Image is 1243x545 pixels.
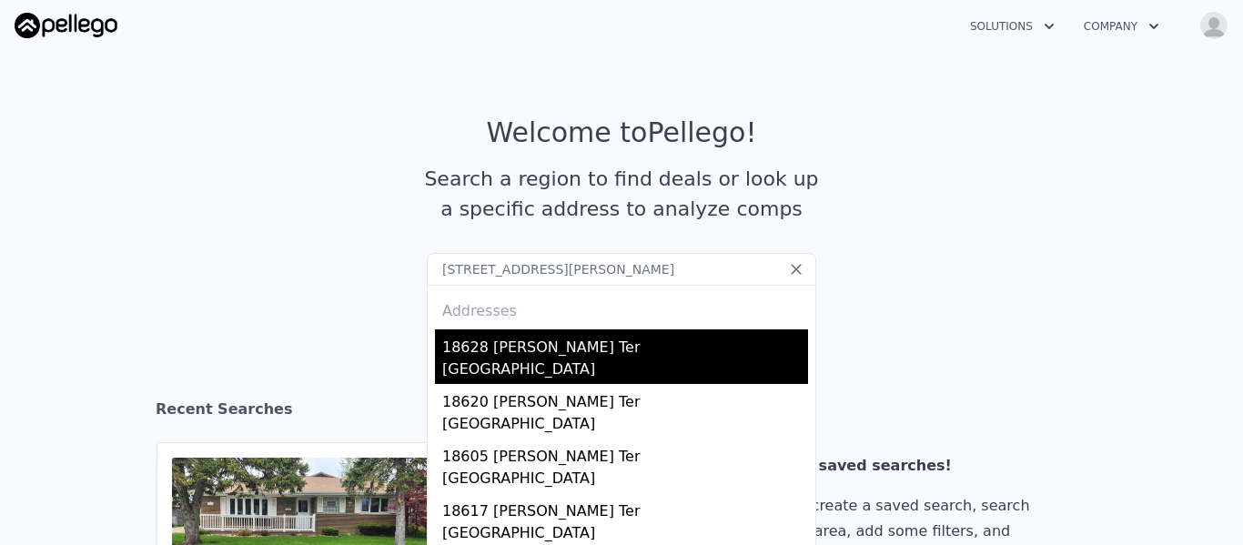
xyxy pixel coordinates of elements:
[442,493,808,522] div: 18617 [PERSON_NAME] Ter
[442,468,808,493] div: [GEOGRAPHIC_DATA]
[955,10,1069,43] button: Solutions
[156,384,1087,442] div: Recent Searches
[1199,11,1228,40] img: avatar
[442,358,808,384] div: [GEOGRAPHIC_DATA]
[442,329,808,358] div: 18628 [PERSON_NAME] Ter
[487,116,757,149] div: Welcome to Pellego !
[442,384,808,413] div: 18620 [PERSON_NAME] Ter
[442,439,808,468] div: 18605 [PERSON_NAME] Ter
[435,286,808,329] div: Addresses
[427,253,816,286] input: Search an address or region...
[1069,10,1174,43] button: Company
[792,453,1054,479] div: No saved searches!
[15,13,117,38] img: Pellego
[442,413,808,439] div: [GEOGRAPHIC_DATA]
[418,164,825,224] div: Search a region to find deals or look up a specific address to analyze comps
